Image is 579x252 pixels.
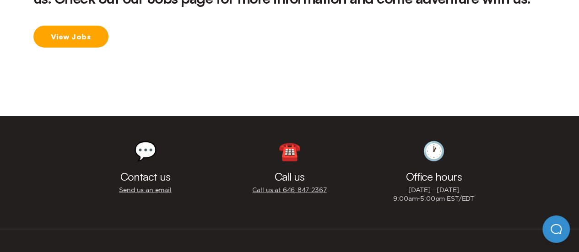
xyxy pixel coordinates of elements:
[393,186,474,203] p: [DATE] - [DATE] 9:00am-5:00pm EST/EDT
[252,186,326,194] a: Call us at 646‍-847‍-2367
[278,142,301,160] div: ☎️
[120,171,171,182] h3: Contact us
[119,186,171,194] a: Send us an email
[542,215,570,243] iframe: Help Scout Beacon - Open
[275,171,304,182] h3: Call us
[134,142,157,160] div: 💬
[422,142,445,160] div: 🕐
[33,26,108,48] a: View Jobs
[406,171,462,182] h3: Office hours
